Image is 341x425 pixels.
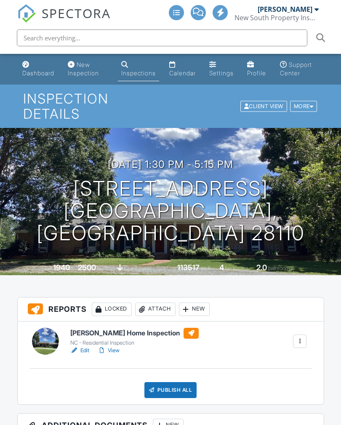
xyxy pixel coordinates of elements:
div: Profile [247,69,266,77]
div: Settings [209,69,234,77]
div: Client View [240,101,287,112]
a: View [98,346,120,355]
div: More [290,101,317,112]
a: Support Center [277,57,322,81]
div: Support Center [280,61,312,77]
span: crawlspace [124,265,150,271]
a: Settings [206,57,237,81]
span: bathrooms [268,265,292,271]
span: Built [43,265,52,271]
div: NC - Residential Inspection [70,340,199,346]
div: Dashboard [22,69,54,77]
a: Profile [244,57,270,81]
a: SPECTORA [17,11,111,29]
div: New [179,303,210,316]
span: sq.ft. [201,265,211,271]
div: 2500 [78,263,96,272]
a: Inspections [118,57,159,81]
span: sq. ft. [97,265,109,271]
h1: [STREET_ADDRESS] [GEOGRAPHIC_DATA], [GEOGRAPHIC_DATA] 28110 [13,178,328,244]
input: Search everything... [17,29,307,46]
div: Inspections [121,69,156,77]
div: 113517 [177,263,200,272]
span: Lot Size [158,265,176,271]
a: New Inspection [64,57,111,81]
div: 1940 [53,263,70,272]
h3: Reports [18,297,324,321]
a: [PERSON_NAME] Home Inspection NC - Residential Inspection [70,328,199,346]
h1: Inspection Details [23,91,318,121]
div: [PERSON_NAME] [258,5,312,13]
span: SPECTORA [42,4,111,22]
div: Publish All [144,382,197,398]
div: Attach [135,303,176,316]
span: bedrooms [225,265,248,271]
img: The Best Home Inspection Software - Spectora [17,4,36,23]
a: Dashboard [19,57,58,81]
div: Locked [92,303,132,316]
div: New Inspection [68,61,99,77]
h3: [DATE] 1:30 pm - 5:15 pm [108,159,233,170]
div: 4 [219,263,224,272]
div: New South Property Inspections, Inc. [234,13,319,22]
div: Calendar [169,69,196,77]
h6: [PERSON_NAME] Home Inspection [70,328,199,339]
a: Calendar [166,57,199,81]
div: 2.0 [256,263,267,272]
a: Edit [70,346,89,355]
a: Client View [240,103,289,109]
